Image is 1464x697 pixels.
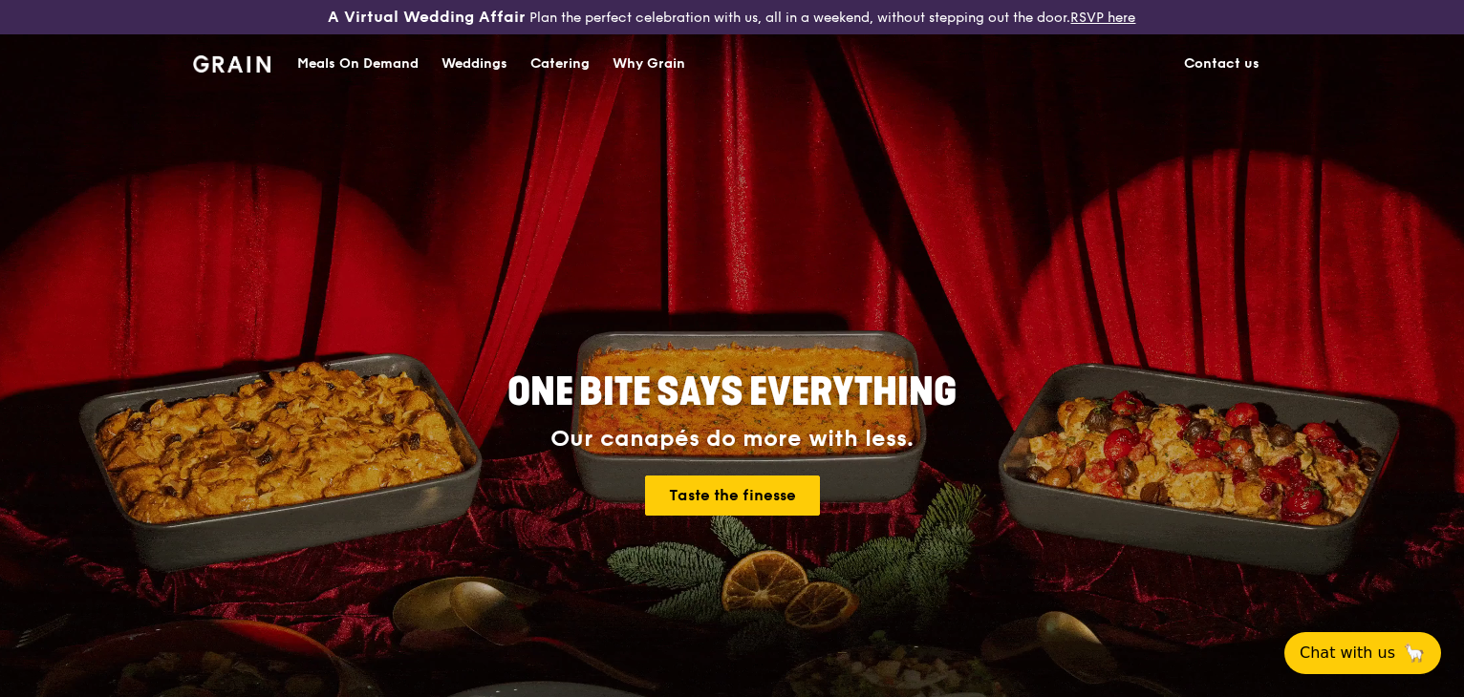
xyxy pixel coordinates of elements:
a: Taste the finesse [645,475,820,516]
div: Plan the perfect celebration with us, all in a weekend, without stepping out the door. [244,8,1219,27]
div: Our canapés do more with less. [388,426,1076,453]
a: Contact us [1173,35,1271,93]
span: ONE BITE SAYS EVERYTHING [507,370,957,415]
span: 🦙 [1403,642,1426,665]
div: Meals On Demand [297,35,419,93]
a: Catering [519,35,601,93]
a: RSVP here [1070,10,1135,26]
h3: A Virtual Wedding Affair [328,8,526,27]
span: Chat with us [1300,642,1395,665]
div: Weddings [441,35,507,93]
button: Chat with us🦙 [1284,632,1441,674]
div: Why Grain [613,35,685,93]
img: Grain [193,55,270,73]
a: Weddings [430,35,519,93]
a: GrainGrain [193,33,270,91]
a: Why Grain [601,35,697,93]
div: Catering [530,35,590,93]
